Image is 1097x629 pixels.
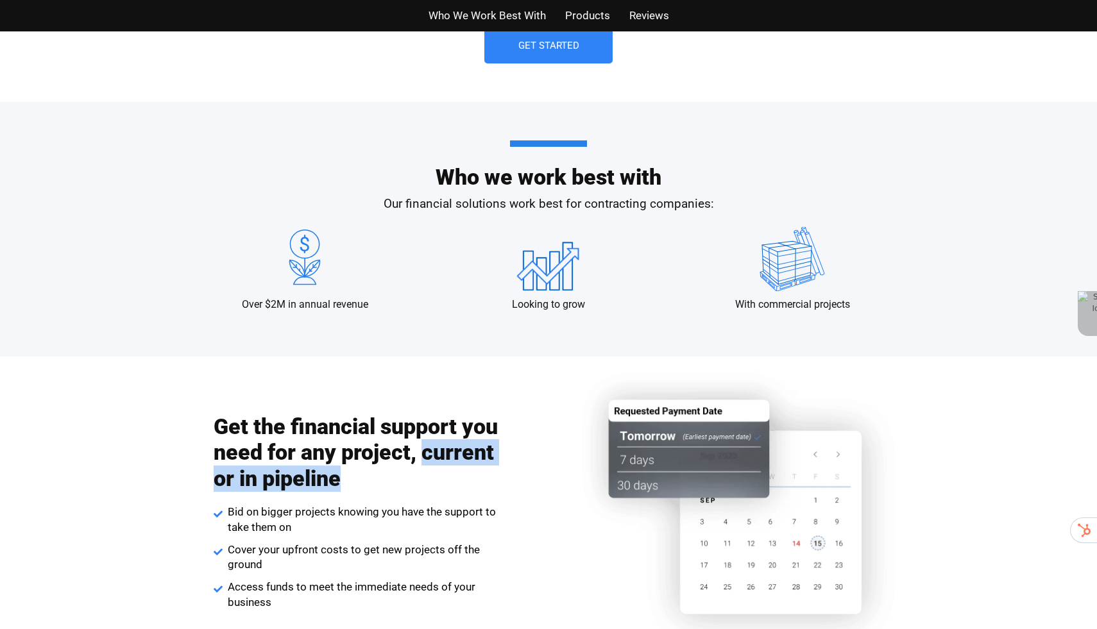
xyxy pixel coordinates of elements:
span: Access funds to meet the immediate needs of your business [225,580,502,610]
p: Looking to grow [512,298,585,312]
a: Get Started [484,28,613,63]
span: Get Started [518,41,579,51]
h2: Get the financial support you need for any project, current or in pipeline [214,414,502,492]
p: Over $2M in annual revenue [242,298,368,312]
h2: Who we work best with [183,140,914,188]
a: Who We Work Best With [429,6,546,25]
a: Products [565,6,610,25]
a: Reviews [629,6,669,25]
span: Bid on bigger projects knowing you have the support to take them on [225,505,502,535]
span: Cover your upfront costs to get new projects off the ground [225,542,502,573]
p: With commercial projects [735,298,850,312]
p: Our financial solutions work best for contracting companies: [183,195,914,214]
